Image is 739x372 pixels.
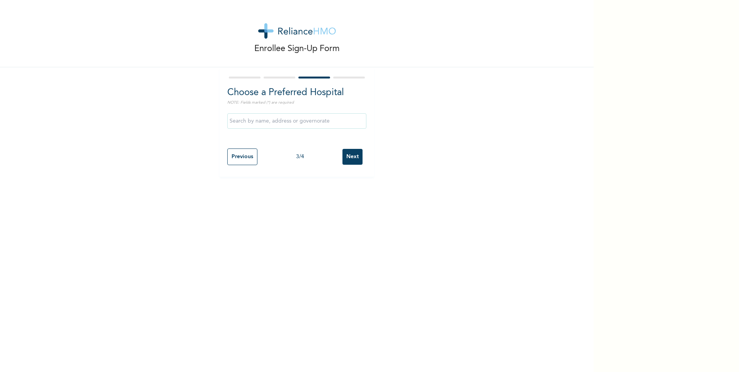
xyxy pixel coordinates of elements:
[227,113,366,129] input: Search by name, address or governorate
[254,43,340,55] p: Enrollee Sign-Up Form
[342,149,363,165] input: Next
[227,100,366,106] p: NOTE: Fields marked (*) are required
[257,153,342,161] div: 3 / 4
[227,148,257,165] input: Previous
[258,23,336,39] img: logo
[227,86,366,100] h2: Choose a Preferred Hospital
